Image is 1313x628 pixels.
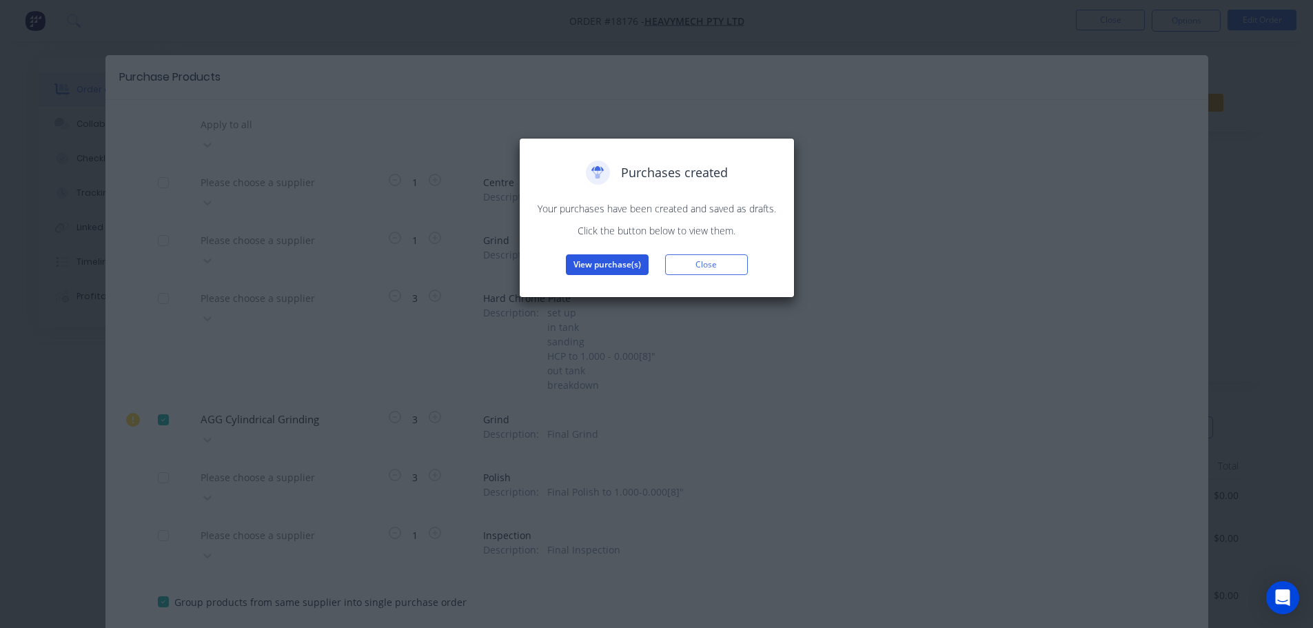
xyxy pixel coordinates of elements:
button: Close [665,254,748,275]
button: View purchase(s) [566,254,649,275]
span: Purchases created [621,163,728,182]
p: Your purchases have been created and saved as drafts. [533,201,780,216]
p: Click the button below to view them. [533,223,780,238]
div: Open Intercom Messenger [1266,581,1299,614]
